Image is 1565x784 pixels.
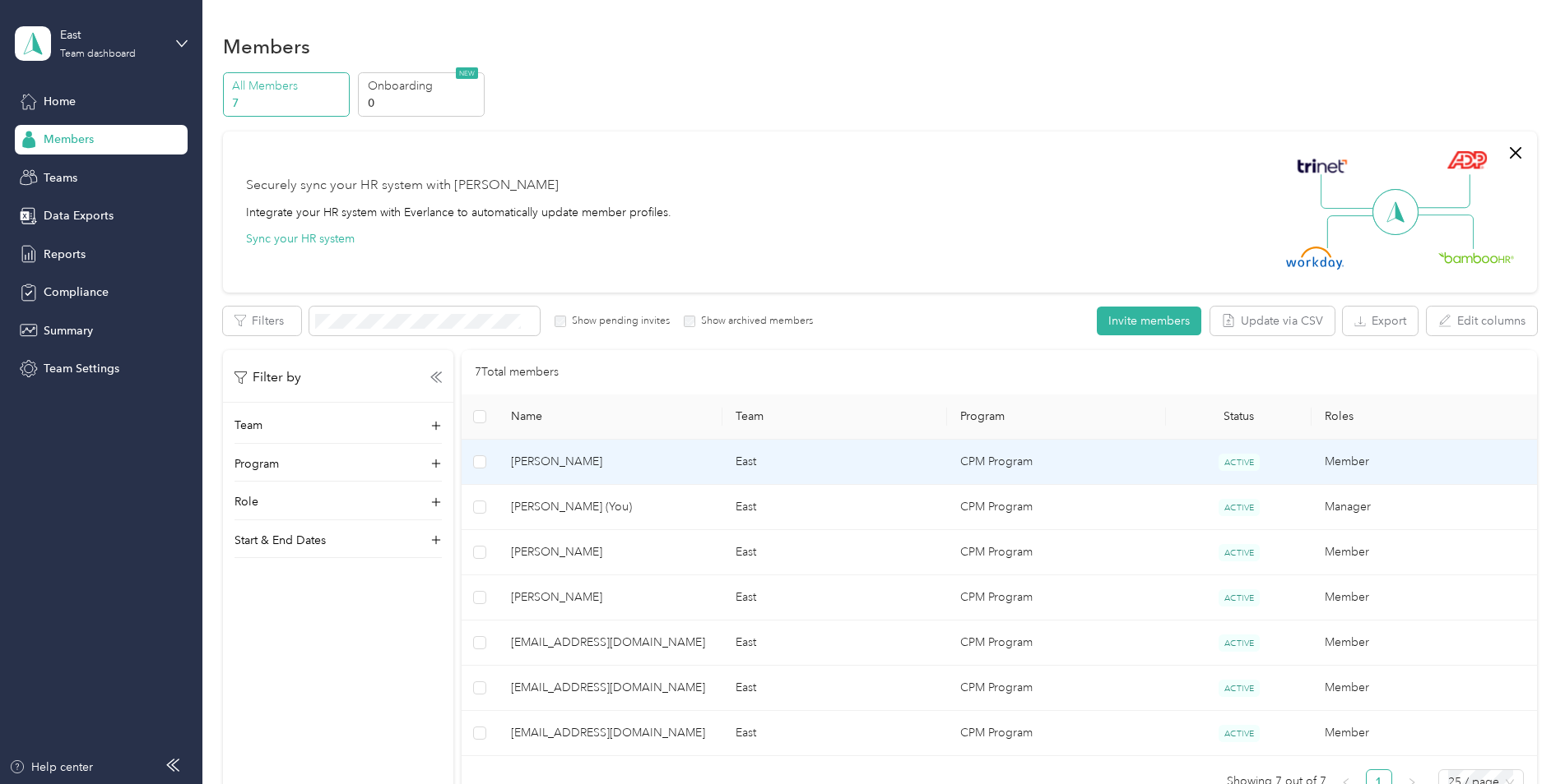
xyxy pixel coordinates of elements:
[1416,214,1474,250] img: Line Right Down
[1219,454,1260,471] span: ACTIVE
[511,453,709,471] span: [PERSON_NAME]
[511,588,709,606] span: [PERSON_NAME]
[1219,725,1260,742] span: ACTIVE
[722,666,947,711] td: East
[235,417,262,434] p: Team
[246,230,355,247] button: Sync your HR system
[1166,394,1312,440] th: Status
[511,679,709,697] span: [EMAIL_ADDRESS][DOMAIN_NAME]
[232,77,344,95] p: All Members
[722,530,947,575] td: East
[1321,174,1378,210] img: Line Left Up
[235,367,301,388] p: Filter by
[498,620,722,666] td: rsteiner@ccfs.com
[947,485,1166,530] td: CPM Program
[1447,150,1487,169] img: ADP
[60,26,163,44] div: East
[368,77,480,95] p: Onboarding
[722,440,947,485] td: East
[235,455,279,473] p: Program
[1219,589,1260,606] span: ACTIVE
[947,620,1166,666] td: CPM Program
[44,322,93,339] span: Summary
[695,314,813,329] label: Show archived members
[1312,711,1536,756] td: Member
[947,575,1166,620] td: CPM Program
[511,498,709,516] span: [PERSON_NAME] (You)
[566,314,670,329] label: Show pending invites
[498,394,722,440] th: Name
[1219,499,1260,516] span: ACTIVE
[223,307,301,335] button: Filters
[44,207,114,224] span: Data Exports
[232,95,344,112] p: 7
[498,575,722,620] td: Cody Rasmussen
[246,176,559,196] div: Securely sync your HR system with [PERSON_NAME]
[1210,307,1335,335] button: Update via CSV
[722,711,947,756] td: East
[722,394,947,440] th: Team
[947,394,1166,440] th: Program
[1097,307,1201,335] button: Invite members
[1438,251,1514,263] img: BambooHR
[1312,485,1536,530] td: Manager
[1473,692,1565,784] iframe: Everlance-gr Chat Button Frame
[947,530,1166,575] td: CPM Program
[223,38,310,55] h1: Members
[235,532,326,549] p: Start & End Dates
[498,485,722,530] td: Dulcy Stewart-Vitek (You)
[1326,214,1384,248] img: Line Left Down
[1293,154,1351,178] img: Trinet
[1427,307,1537,335] button: Edit columns
[456,67,478,79] span: NEW
[947,666,1166,711] td: CPM Program
[246,204,671,221] div: Integrate your HR system with Everlance to automatically update member profiles.
[722,485,947,530] td: East
[498,440,722,485] td: Delanio Florez
[511,409,709,423] span: Name
[498,711,722,756] td: mshurson@ccfs.com
[1413,174,1470,209] img: Line Right Up
[60,49,136,59] div: Team dashboard
[722,620,947,666] td: East
[498,666,722,711] td: abragg@ccfs.com
[1312,666,1536,711] td: Member
[1312,394,1536,440] th: Roles
[511,543,709,561] span: [PERSON_NAME]
[1312,620,1536,666] td: Member
[1312,575,1536,620] td: Member
[44,360,119,377] span: Team Settings
[9,759,93,776] button: Help center
[44,169,77,187] span: Teams
[1312,530,1536,575] td: Member
[498,530,722,575] td: Jason Hartfiel
[44,246,86,263] span: Reports
[1219,634,1260,652] span: ACTIVE
[1219,680,1260,697] span: ACTIVE
[1219,544,1260,561] span: ACTIVE
[511,634,709,652] span: [EMAIL_ADDRESS][DOMAIN_NAME]
[368,95,480,112] p: 0
[44,131,94,148] span: Members
[511,724,709,742] span: [EMAIL_ADDRESS][DOMAIN_NAME]
[44,284,109,301] span: Compliance
[475,363,559,381] p: 7 Total members
[947,711,1166,756] td: CPM Program
[722,575,947,620] td: East
[235,493,258,510] p: Role
[1343,307,1418,335] button: Export
[1312,440,1536,485] td: Member
[1286,247,1344,270] img: Workday
[44,93,76,110] span: Home
[947,440,1166,485] td: CPM Program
